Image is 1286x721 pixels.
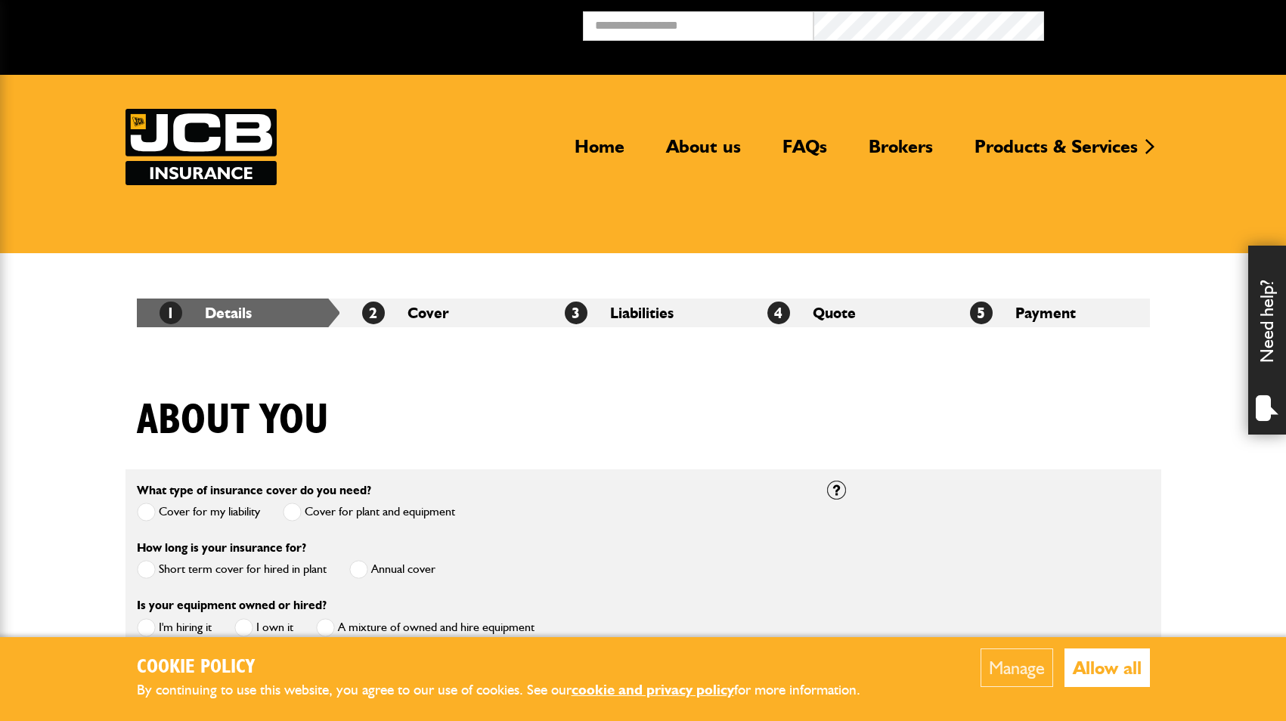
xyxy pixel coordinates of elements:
label: Is your equipment owned or hired? [137,599,327,611]
p: By continuing to use this website, you agree to our use of cookies. See our for more information. [137,679,885,702]
label: I own it [234,618,293,637]
span: 2 [362,302,385,324]
span: 3 [565,302,587,324]
button: Manage [981,648,1053,687]
li: Details [137,299,339,327]
div: Need help? [1248,246,1286,435]
label: How long is your insurance for? [137,542,306,554]
h2: Cookie Policy [137,656,885,679]
a: FAQs [771,135,838,170]
a: Products & Services [963,135,1149,170]
label: Annual cover [349,560,435,579]
h1: About you [137,395,329,446]
button: Broker Login [1044,11,1275,35]
label: What type of insurance cover do you need? [137,484,371,497]
span: 5 [970,302,993,324]
img: JCB Insurance Services logo [126,109,277,185]
li: Cover [339,299,542,327]
a: cookie and privacy policy [572,681,734,698]
a: Home [563,135,636,170]
label: I'm hiring it [137,618,212,637]
li: Liabilities [542,299,745,327]
li: Payment [947,299,1150,327]
label: Cover for plant and equipment [283,503,455,521]
a: Brokers [857,135,944,170]
span: 1 [160,302,182,324]
label: Short term cover for hired in plant [137,560,327,579]
li: Quote [745,299,947,327]
a: About us [655,135,752,170]
a: JCB Insurance Services [126,109,277,185]
label: A mixture of owned and hire equipment [316,618,535,637]
span: 4 [767,302,790,324]
button: Allow all [1064,648,1150,687]
label: Cover for my liability [137,503,260,521]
